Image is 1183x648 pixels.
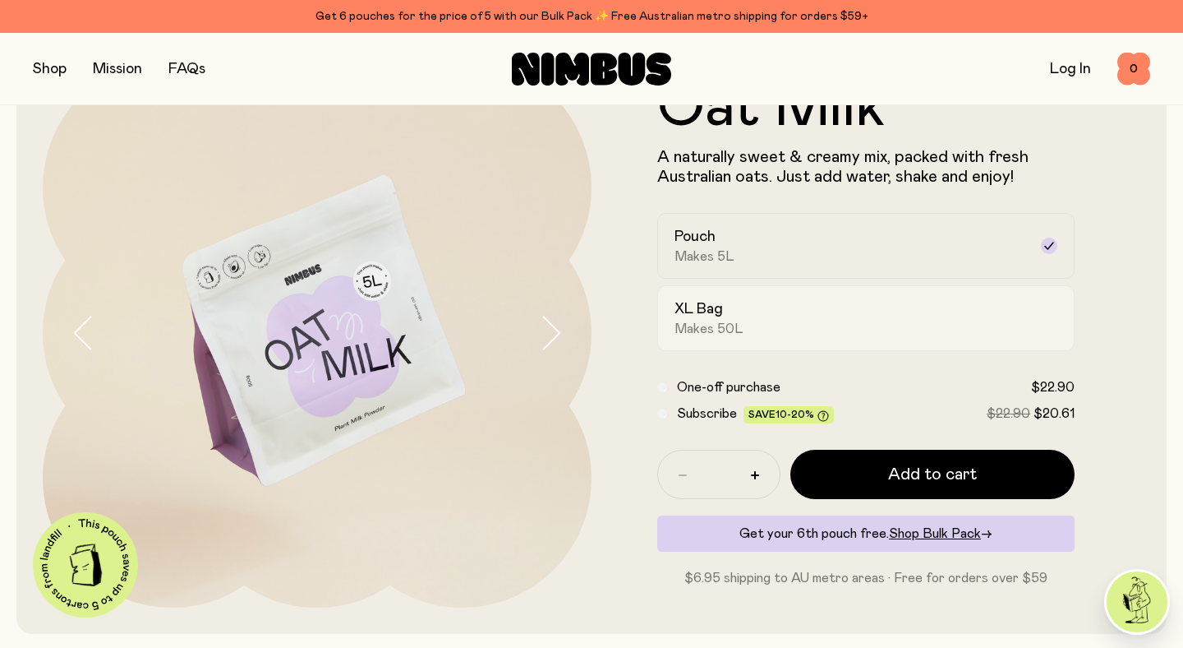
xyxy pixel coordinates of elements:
[748,410,829,422] span: Save
[168,62,205,76] a: FAQs
[1107,572,1167,632] img: agent
[677,407,737,420] span: Subscribe
[674,299,723,319] h2: XL Bag
[657,568,1075,588] p: $6.95 shipping to AU metro areas · Free for orders over $59
[93,62,142,76] a: Mission
[790,450,1075,499] button: Add to cart
[33,7,1150,26] div: Get 6 pouches for the price of 5 with our Bulk Pack ✨ Free Australian metro shipping for orders $59+
[657,78,1075,137] h1: Oat Milk
[1033,407,1075,420] span: $20.61
[674,227,716,247] h2: Pouch
[657,147,1075,187] p: A naturally sweet & creamy mix, packed with fresh Australian oats. Just add water, shake and enjoy!
[888,463,977,486] span: Add to cart
[677,381,780,394] span: One-off purchase
[1117,53,1150,86] button: 0
[674,248,734,265] span: Makes 5L
[889,527,981,540] span: Shop Bulk Pack
[1031,381,1075,394] span: $22.90
[1050,62,1091,76] a: Log In
[987,407,1030,420] span: $22.90
[776,410,814,419] span: 10-20%
[657,516,1075,552] div: Get your 6th pouch free.
[889,527,992,540] a: Shop Bulk Pack→
[674,321,743,337] span: Makes 50L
